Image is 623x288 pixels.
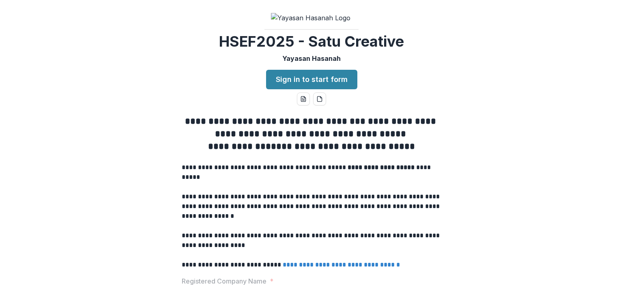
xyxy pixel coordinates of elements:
[182,276,266,286] p: Registered Company Name
[266,70,357,89] a: Sign in to start form
[271,13,352,23] img: Yayasan Hasanah Logo
[219,33,404,50] h2: HSEF2025 - Satu Creative
[313,92,326,105] button: pdf-download
[282,54,341,63] p: Yayasan Hasanah
[297,92,310,105] button: word-download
